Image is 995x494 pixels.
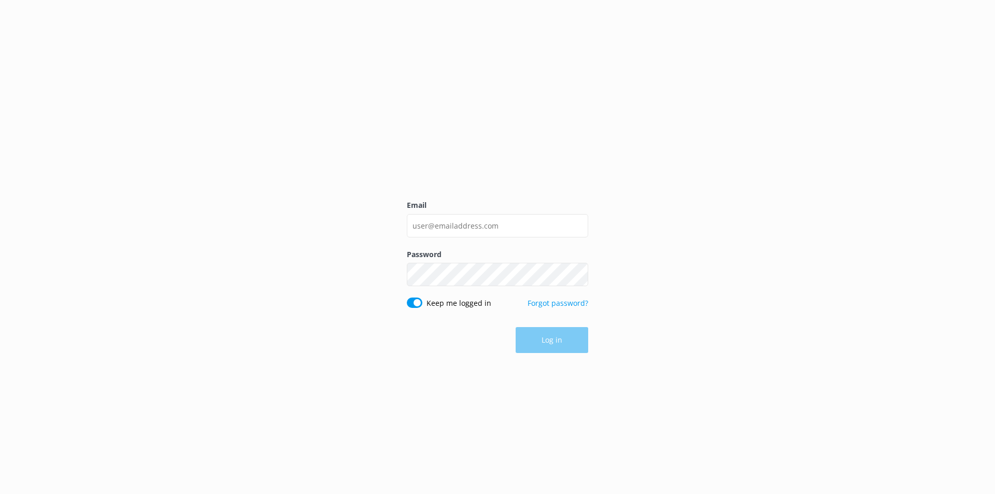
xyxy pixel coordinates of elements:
label: Email [407,200,588,211]
input: user@emailaddress.com [407,214,588,237]
a: Forgot password? [528,298,588,308]
label: Keep me logged in [427,298,491,309]
label: Password [407,249,588,260]
button: Show password [567,264,588,285]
